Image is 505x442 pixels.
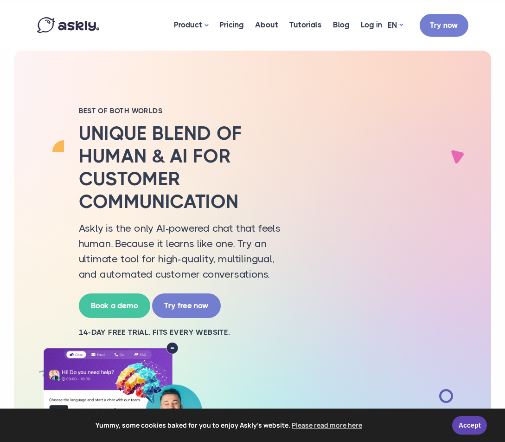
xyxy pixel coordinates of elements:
[79,327,288,338] h2: 14-day free trial. Fits every website.
[79,221,288,282] p: Askly is the only AI-powered chat that feels human. Because it learns like one. Try an ultimate t...
[168,2,214,48] a: Product
[79,293,150,318] a: Book a demo
[79,106,288,116] h2: BEST OF BOTH WORLDS
[355,2,388,47] a: Log in
[79,123,288,214] h2: Unique blend of human & AI for customer communication
[214,2,249,47] a: Pricing
[152,293,221,318] a: Try free now
[420,14,468,37] a: Try now
[388,19,403,32] a: EN
[452,416,487,435] a: Accept
[327,2,355,47] a: Blog
[37,17,99,33] img: Askly
[290,418,364,432] a: learn more about cookies
[13,418,446,432] span: Yummy, some cookies baked for you to enjoy Askly's website.
[249,2,284,47] a: About
[284,2,327,47] a: Tutorials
